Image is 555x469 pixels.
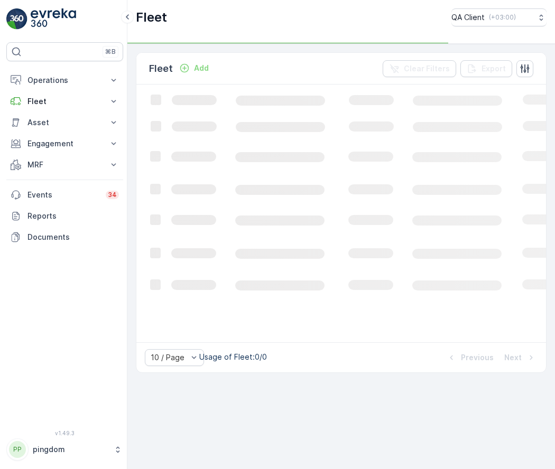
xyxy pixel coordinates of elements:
[33,444,108,455] p: pingdom
[6,438,123,461] button: PPpingdom
[6,70,123,91] button: Operations
[6,91,123,112] button: Fleet
[6,227,123,248] a: Documents
[31,8,76,30] img: logo_light-DOdMpM7g.png
[108,191,117,199] p: 34
[27,96,102,107] p: Fleet
[27,75,102,86] p: Operations
[6,205,123,227] a: Reports
[504,352,522,363] p: Next
[503,351,538,364] button: Next
[404,63,450,74] p: Clear Filters
[105,48,116,56] p: ⌘B
[451,8,547,26] button: QA Client(+03:00)
[149,61,173,76] p: Fleet
[9,441,26,458] div: PP
[6,133,123,154] button: Engagement
[461,352,494,363] p: Previous
[6,430,123,436] span: v 1.49.3
[27,160,102,170] p: MRF
[6,112,123,133] button: Asset
[460,60,512,77] button: Export
[6,154,123,175] button: MRF
[451,12,485,23] p: QA Client
[199,352,267,362] p: Usage of Fleet : 0/0
[194,63,209,73] p: Add
[6,8,27,30] img: logo
[27,211,119,221] p: Reports
[27,190,99,200] p: Events
[27,117,102,128] p: Asset
[445,351,495,364] button: Previous
[482,63,506,74] p: Export
[27,232,119,242] p: Documents
[6,184,123,205] a: Events34
[175,62,213,74] button: Add
[27,138,102,149] p: Engagement
[489,13,516,22] p: ( +03:00 )
[136,9,167,26] p: Fleet
[383,60,456,77] button: Clear Filters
